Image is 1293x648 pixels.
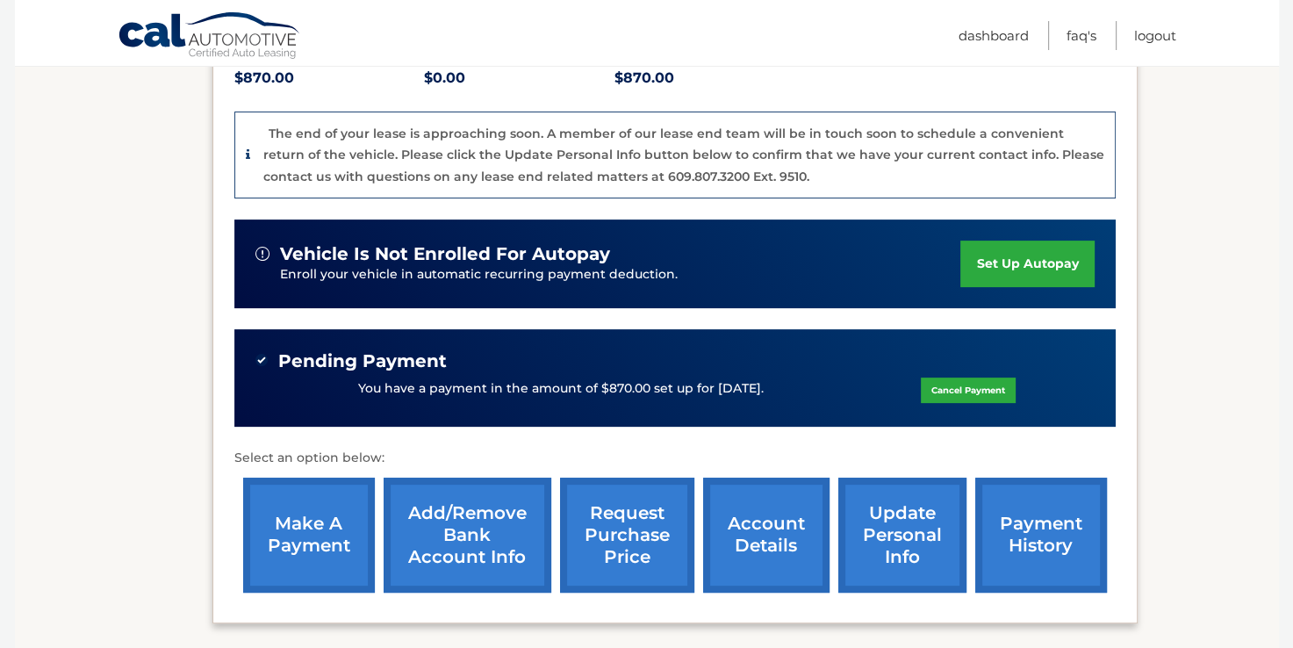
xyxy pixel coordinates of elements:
a: payment history [975,478,1107,593]
a: make a payment [243,478,375,593]
a: set up autopay [960,241,1094,287]
p: $870.00 [614,66,805,90]
a: Dashboard [959,21,1029,50]
p: $0.00 [424,66,614,90]
a: request purchase price [560,478,694,593]
span: Pending Payment [278,350,447,372]
p: You have a payment in the amount of $870.00 set up for [DATE]. [358,379,764,399]
a: Cancel Payment [921,378,1016,403]
span: vehicle is not enrolled for autopay [280,243,610,265]
p: Enroll your vehicle in automatic recurring payment deduction. [280,265,961,284]
a: update personal info [838,478,966,593]
p: Select an option below: [234,448,1116,469]
a: Add/Remove bank account info [384,478,551,593]
img: alert-white.svg [255,247,269,261]
a: Cal Automotive [118,11,302,62]
a: account details [703,478,830,593]
p: The end of your lease is approaching soon. A member of our lease end team will be in touch soon t... [263,126,1104,184]
a: FAQ's [1067,21,1096,50]
img: check-green.svg [255,354,268,366]
p: $870.00 [234,66,425,90]
a: Logout [1134,21,1176,50]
